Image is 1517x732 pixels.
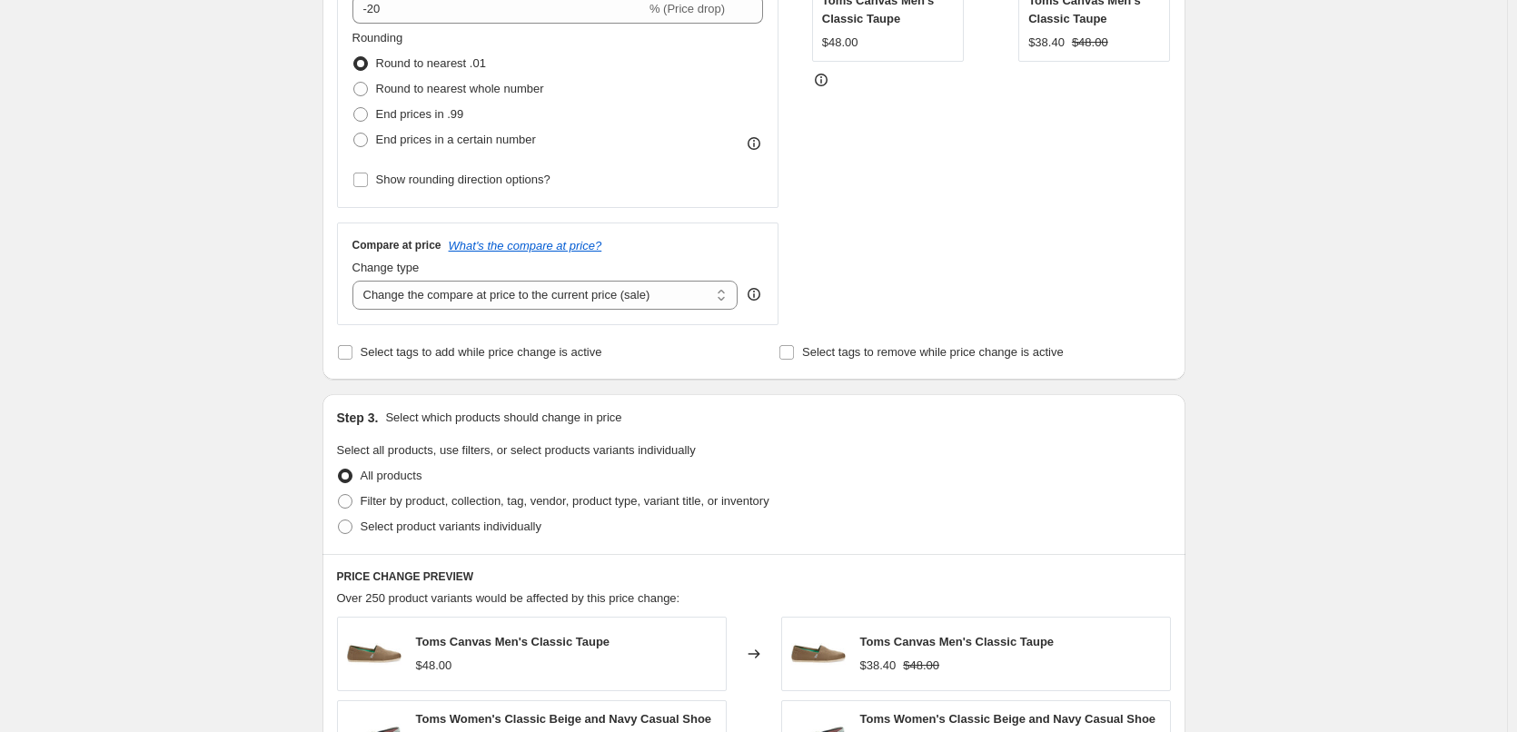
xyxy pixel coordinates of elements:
span: Over 250 product variants would be affected by this price change: [337,591,680,605]
span: Change type [352,261,420,274]
div: $38.40 [860,657,897,675]
span: End prices in .99 [376,107,464,121]
div: $48.00 [822,34,858,52]
h2: Step 3. [337,409,379,427]
span: Toms Canvas Men's Classic Taupe [416,635,610,648]
button: What's the compare at price? [449,239,602,252]
div: $38.40 [1028,34,1065,52]
strike: $48.00 [1072,34,1108,52]
img: 719T1R45aUL._UL1500_1381d155-5c59-4876-8aaf-3acac6fe8180_80x.jpg [791,627,846,681]
h6: PRICE CHANGE PREVIEW [337,569,1171,584]
div: help [745,285,763,303]
span: Select all products, use filters, or select products variants individually [337,443,696,457]
span: Select tags to remove while price change is active [802,345,1064,359]
span: Filter by product, collection, tag, vendor, product type, variant title, or inventory [361,494,769,508]
h3: Compare at price [352,238,441,252]
img: 719T1R45aUL._UL1500_1381d155-5c59-4876-8aaf-3acac6fe8180_80x.jpg [347,627,402,681]
span: End prices in a certain number [376,133,536,146]
strike: $48.00 [903,657,939,675]
span: Select tags to add while price change is active [361,345,602,359]
span: Toms Canvas Men's Classic Taupe [860,635,1055,648]
span: % (Price drop) [649,2,725,15]
span: Round to nearest whole number [376,82,544,95]
span: Round to nearest .01 [376,56,486,70]
span: All products [361,469,422,482]
span: Show rounding direction options? [376,173,550,186]
div: $48.00 [416,657,452,675]
span: Rounding [352,31,403,45]
p: Select which products should change in price [385,409,621,427]
span: Select product variants individually [361,519,541,533]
